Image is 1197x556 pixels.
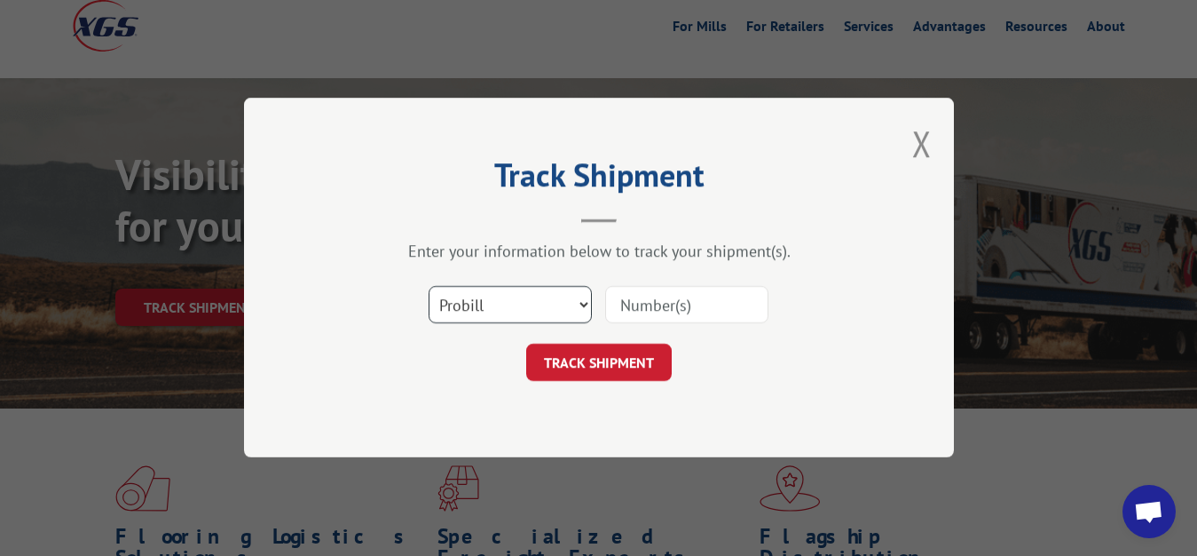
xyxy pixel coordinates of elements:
button: Close modal [912,120,932,167]
div: Open chat [1122,485,1176,538]
input: Number(s) [605,287,768,324]
div: Enter your information below to track your shipment(s). [333,242,865,262]
button: TRACK SHIPMENT [526,345,672,382]
h2: Track Shipment [333,163,865,196]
